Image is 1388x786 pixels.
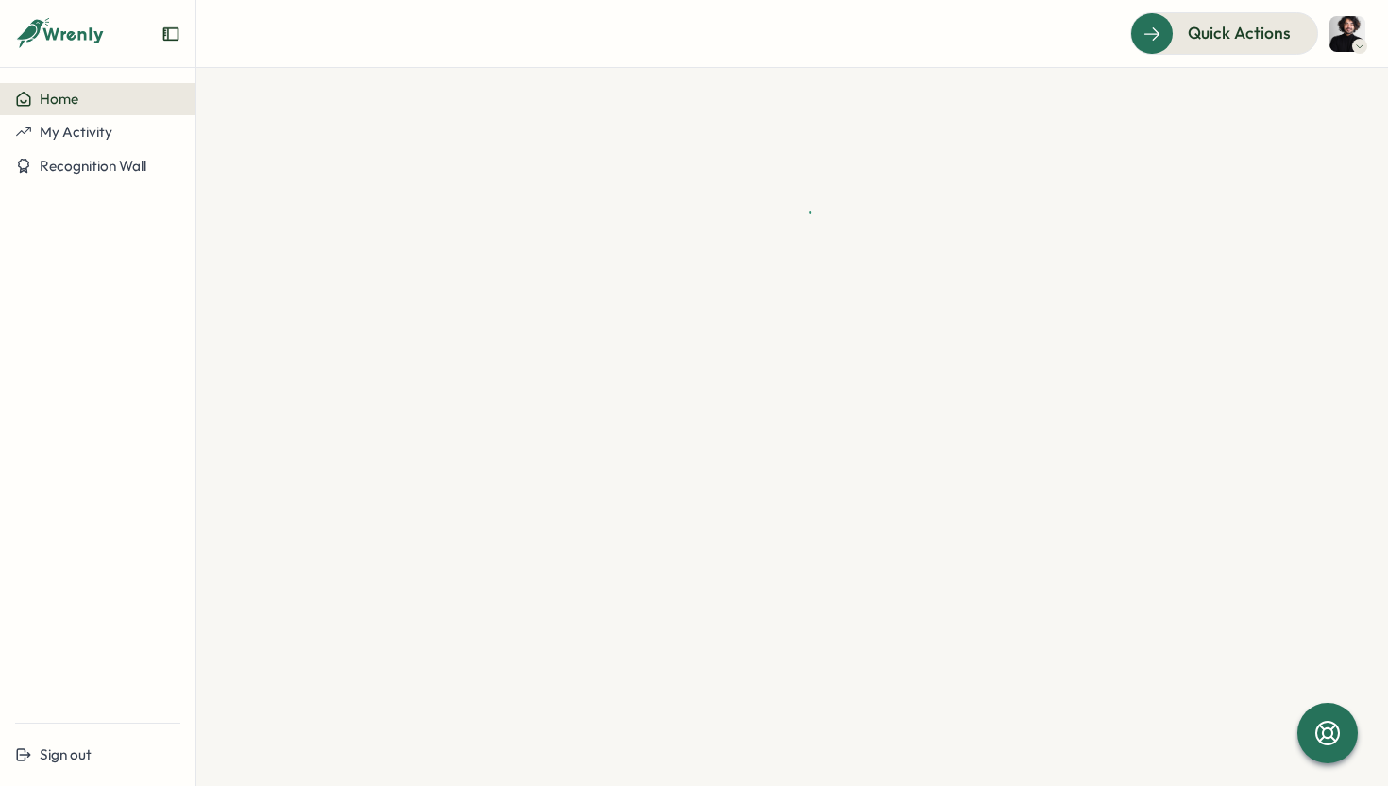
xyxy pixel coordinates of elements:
[40,745,92,763] span: Sign out
[40,90,78,108] span: Home
[40,123,112,141] span: My Activity
[1188,21,1291,45] span: Quick Actions
[1130,12,1318,54] button: Quick Actions
[161,25,180,43] button: Expand sidebar
[1329,16,1365,52] img: Ubaid (Ubi)
[40,157,146,175] span: Recognition Wall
